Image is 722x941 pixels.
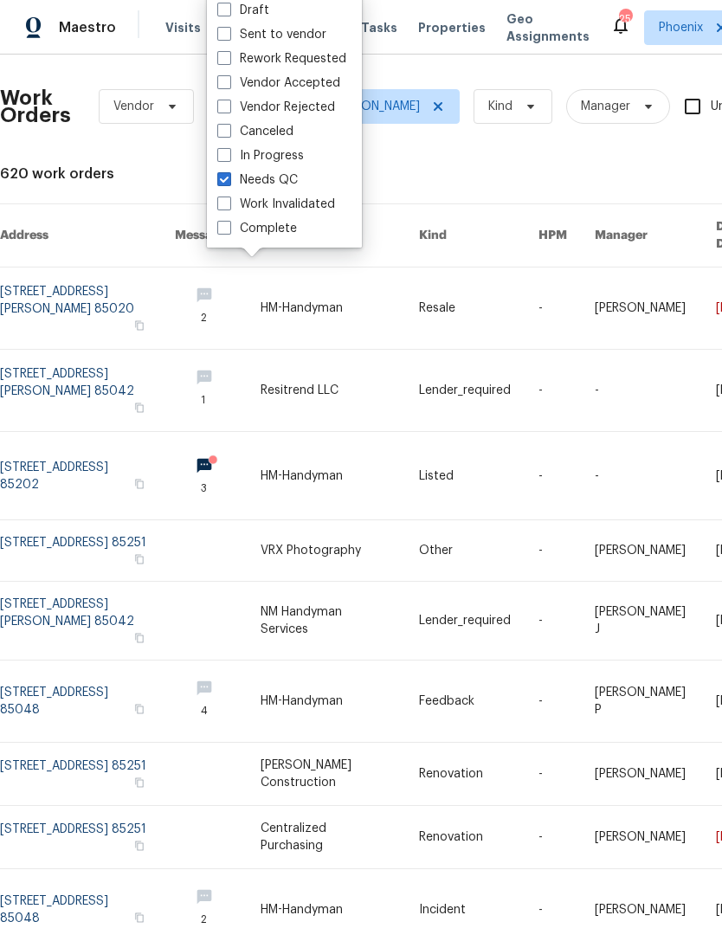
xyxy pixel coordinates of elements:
td: HM-Handyman [247,432,405,520]
td: [PERSON_NAME] P [581,661,702,743]
td: - [525,267,581,350]
td: Resale [405,267,525,350]
label: In Progress [217,147,304,164]
label: Rework Requested [217,50,346,68]
td: [PERSON_NAME] [581,267,702,350]
button: Copy Address [132,630,147,646]
td: [PERSON_NAME] [581,743,702,806]
label: Draft [217,2,269,19]
button: Copy Address [132,476,147,492]
td: - [525,520,581,582]
span: Kind [488,98,512,115]
td: Lender_required [405,582,525,661]
button: Copy Address [132,318,147,333]
button: Copy Address [132,701,147,717]
td: Renovation [405,806,525,869]
td: - [525,582,581,661]
td: Renovation [405,743,525,806]
button: Copy Address [132,838,147,854]
td: VRX Photography [247,520,405,582]
span: Vendor [113,98,154,115]
span: [PERSON_NAME] [329,98,420,115]
td: [PERSON_NAME] Construction [247,743,405,806]
label: Vendor Accepted [217,74,340,92]
td: Feedback [405,661,525,743]
span: Maestro [59,19,116,36]
td: Lender_required [405,350,525,432]
td: - [525,661,581,743]
span: Properties [418,19,486,36]
span: Visits [165,19,201,36]
td: - [525,806,581,869]
span: Phoenix [659,19,703,36]
label: Needs QC [217,171,298,189]
td: [PERSON_NAME] [581,806,702,869]
td: - [581,350,702,432]
button: Copy Address [132,400,147,416]
button: Copy Address [132,775,147,790]
div: 25 [619,10,631,28]
td: Resitrend LLC [247,350,405,432]
th: Kind [405,204,525,267]
td: - [525,743,581,806]
label: Sent to vendor [217,26,326,43]
td: [PERSON_NAME] [581,520,702,582]
td: - [525,350,581,432]
td: - [581,432,702,520]
th: Messages [161,204,247,267]
td: NM Handyman Services [247,582,405,661]
td: HM-Handyman [247,267,405,350]
label: Canceled [217,123,293,140]
button: Copy Address [132,910,147,925]
label: Complete [217,220,297,237]
td: Other [405,520,525,582]
td: - [525,432,581,520]
span: Tasks [361,22,397,34]
button: Copy Address [132,551,147,567]
th: HPM [525,204,581,267]
th: Manager [581,204,702,267]
td: [PERSON_NAME] J [581,582,702,661]
td: Listed [405,432,525,520]
label: Vendor Rejected [217,99,335,116]
label: Work Invalidated [217,196,335,213]
td: Centralized Purchasing [247,806,405,869]
span: Geo Assignments [506,10,590,45]
span: Manager [581,98,630,115]
td: HM-Handyman [247,661,405,743]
